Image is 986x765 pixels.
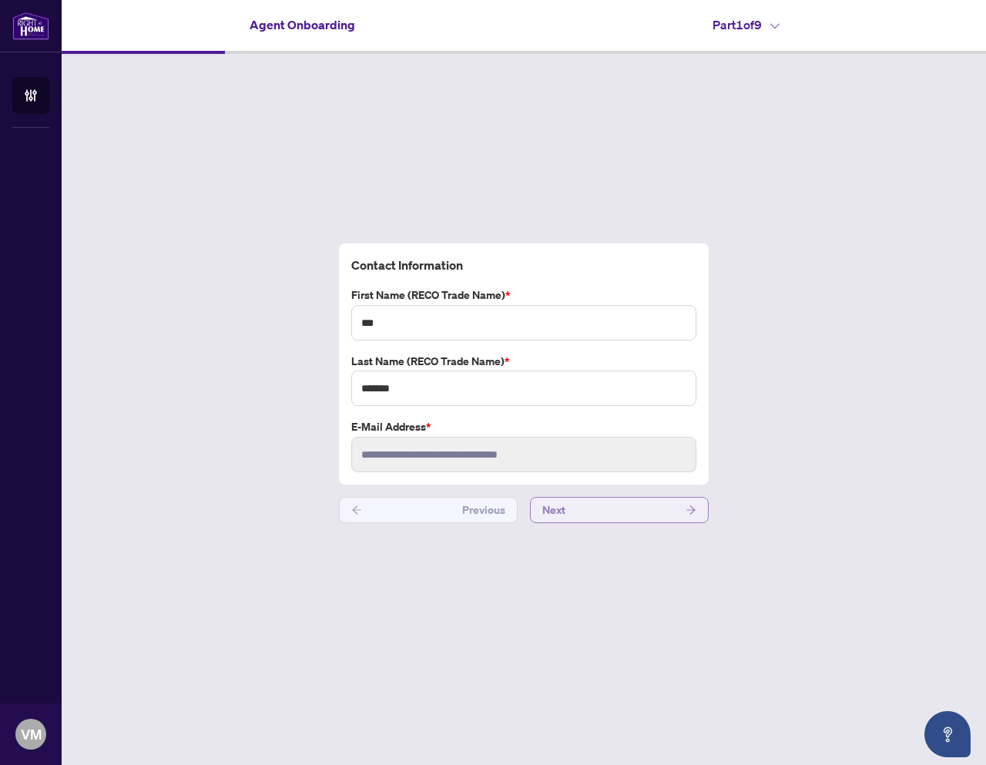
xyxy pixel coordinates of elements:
[686,505,696,515] span: arrow-right
[924,711,971,757] button: Open asap
[12,12,49,40] img: logo
[351,287,696,304] label: First Name (RECO Trade Name)
[530,497,709,523] button: Next
[250,15,355,34] h4: Agent Onboarding
[21,723,42,745] span: VM
[351,418,696,435] label: E-mail Address
[351,256,696,274] h4: Contact Information
[713,15,780,34] h4: Part 1 of 9
[339,497,518,523] button: Previous
[542,498,565,522] span: Next
[351,353,696,370] label: Last Name (RECO Trade Name)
